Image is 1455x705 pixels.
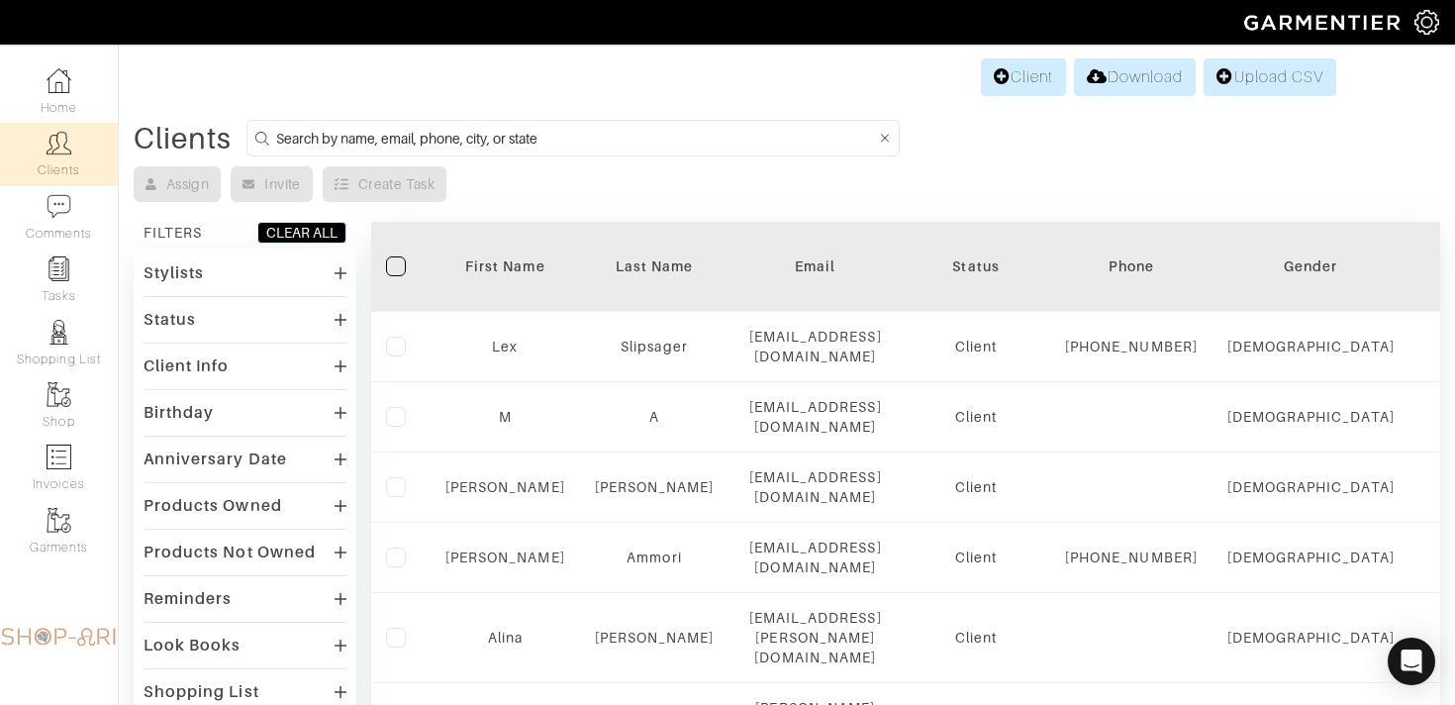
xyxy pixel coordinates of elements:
[1234,5,1414,40] img: garmentier-logo-header-white-b43fb05a5012e4ada735d5af1a66efaba907eab6374d6393d1fbf88cb4ef424d.png
[917,407,1035,427] div: Client
[1227,407,1395,427] div: [DEMOGRAPHIC_DATA]
[1227,256,1395,276] div: Gender
[743,538,887,577] div: [EMAIL_ADDRESS][DOMAIN_NAME]
[47,68,71,93] img: dashboard-icon-dbcd8f5a0b271acd01030246c82b418ddd0df26cd7fceb0bd07c9910d44c42f6.png
[1414,10,1439,35] img: gear-icon-white-bd11855cb880d31180b6d7d6211b90ccbf57a29d726f0c71d8c61bd08dd39cc2.png
[431,222,580,312] th: Toggle SortBy
[144,450,287,469] div: Anniversary Date
[1074,58,1196,96] a: Download
[621,339,687,354] a: Slipsager
[47,131,71,155] img: clients-icon-6bae9207a08558b7cb47a8932f037763ab4055f8c8b6bfacd5dc20c3e0201464.png
[1388,638,1435,685] div: Open Intercom Messenger
[144,543,316,562] div: Products Not Owned
[445,256,565,276] div: First Name
[144,310,196,330] div: Status
[47,508,71,533] img: garments-icon-b7da505a4dc4fd61783c78ac3ca0ef83fa9d6f193b1c9dc38574b1d14d53ca28.png
[144,636,242,655] div: Look Books
[144,356,230,376] div: Client Info
[47,445,71,469] img: orders-icon-0abe47150d42831381b5fb84f609e132dff9fe21cb692f30cb5eec754e2cba89.png
[445,550,565,565] a: [PERSON_NAME]
[1227,548,1395,567] div: [DEMOGRAPHIC_DATA]
[1227,337,1395,356] div: [DEMOGRAPHIC_DATA]
[1065,337,1198,356] div: [PHONE_NUMBER]
[649,409,659,425] a: A
[580,222,729,312] th: Toggle SortBy
[144,403,214,423] div: Birthday
[47,256,71,281] img: reminder-icon-8004d30b9f0a5d33ae49ab947aed9ed385cf756f9e5892f1edd6e32f2345188e.png
[981,58,1066,96] a: Client
[743,608,887,667] div: [EMAIL_ADDRESS][PERSON_NAME][DOMAIN_NAME]
[902,222,1050,312] th: Toggle SortBy
[499,409,512,425] a: M
[743,256,887,276] div: Email
[144,496,282,516] div: Products Owned
[917,628,1035,648] div: Client
[47,320,71,345] img: stylists-icon-eb353228a002819b7ec25b43dbf5f0378dd9e0616d9560372ff212230b889e62.png
[445,479,565,495] a: [PERSON_NAME]
[47,382,71,407] img: garments-icon-b7da505a4dc4fd61783c78ac3ca0ef83fa9d6f193b1c9dc38574b1d14d53ca28.png
[257,222,346,244] button: CLEAR ALL
[1212,222,1409,312] th: Toggle SortBy
[144,263,204,283] div: Stylists
[134,129,232,149] div: Clients
[47,194,71,219] img: comment-icon-a0a6a9ef722e966f86d9cbdc48e553b5cf19dbc54f86b18d962a5391bc8f6eb6.png
[1065,256,1198,276] div: Phone
[1065,548,1198,567] div: [PHONE_NUMBER]
[144,223,202,243] div: FILTERS
[917,256,1035,276] div: Status
[595,256,715,276] div: Last Name
[627,550,681,565] a: Ammori
[1204,58,1336,96] a: Upload CSV
[492,339,518,354] a: Lex
[144,589,232,609] div: Reminders
[743,397,887,437] div: [EMAIL_ADDRESS][DOMAIN_NAME]
[917,477,1035,497] div: Client
[917,337,1035,356] div: Client
[144,682,259,702] div: Shopping List
[595,630,715,646] a: [PERSON_NAME]
[488,630,523,646] a: Alina
[276,126,876,151] input: Search by name, email, phone, city, or state
[595,479,715,495] a: [PERSON_NAME]
[743,467,887,507] div: [EMAIL_ADDRESS][DOMAIN_NAME]
[743,327,887,366] div: [EMAIL_ADDRESS][DOMAIN_NAME]
[1227,628,1395,648] div: [DEMOGRAPHIC_DATA]
[1227,477,1395,497] div: [DEMOGRAPHIC_DATA]
[917,548,1035,567] div: Client
[266,223,338,243] div: CLEAR ALL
